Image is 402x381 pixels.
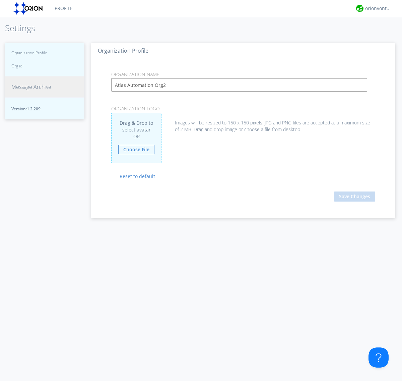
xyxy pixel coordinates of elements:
img: orion-labs-logo.svg [13,2,45,15]
h3: Organization Profile [98,48,389,54]
button: Save Changes [334,192,375,202]
a: Reset to default [111,173,155,179]
div: orionvontas+atlas+automation+org2 [365,5,390,12]
button: Organization ProfileOrg id: [5,43,84,76]
iframe: Toggle Customer Support [368,347,389,368]
button: Version:1.2.209 [5,98,84,119]
span: Org id: [11,63,47,69]
span: Message Archive [11,83,51,91]
p: Organization Logo [106,105,380,112]
div: Images will be resized to 150 x 150 pixels. JPG and PNG files are accepted at a maximum size of 2... [111,113,375,133]
span: Organization Profile [11,50,47,56]
p: Organization Name [106,71,380,78]
span: Version: 1.2.209 [11,106,78,112]
div: Drag & Drop to select avatar [111,113,161,163]
img: 29d36aed6fa347d5a1537e7736e6aa13 [356,5,363,12]
input: Enter Organization Name [111,78,367,92]
a: Choose File [118,145,154,154]
div: OR [118,133,154,140]
button: Message Archive [5,76,84,98]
